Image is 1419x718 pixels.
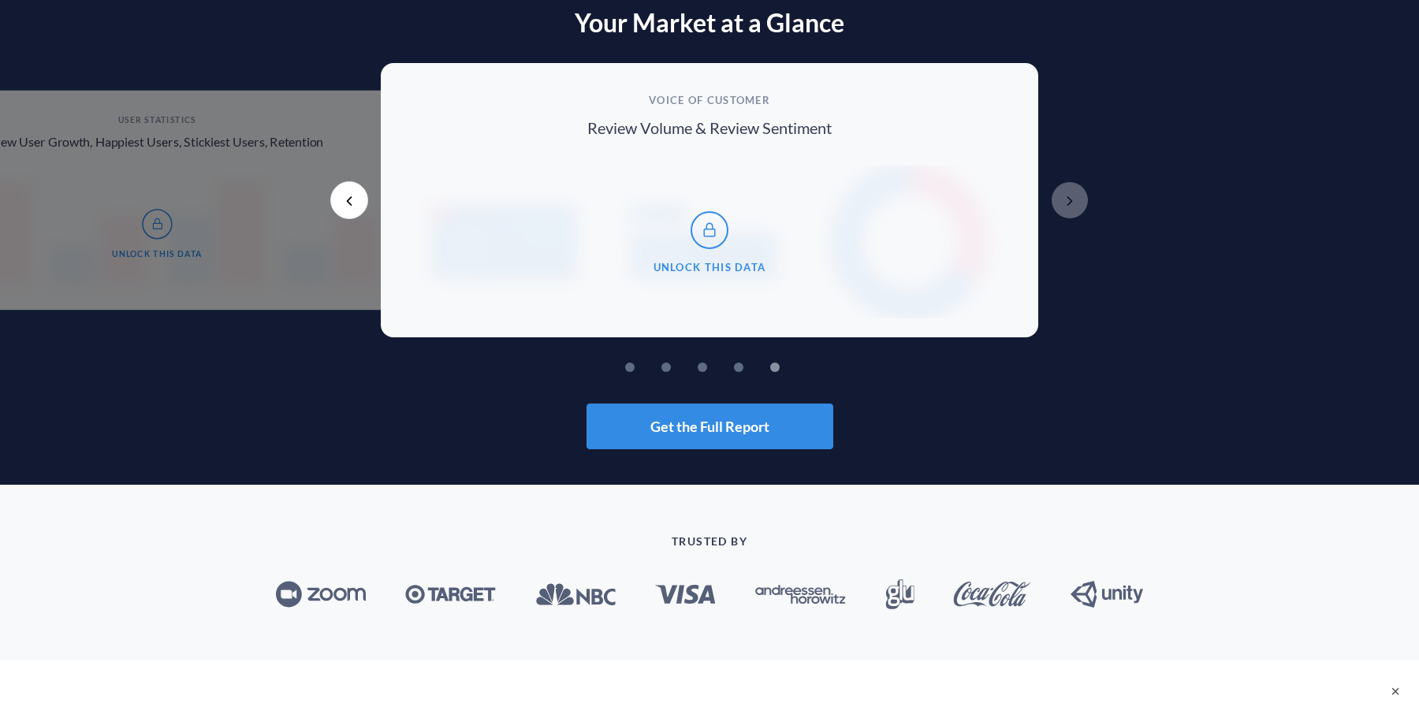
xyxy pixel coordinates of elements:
h3: Voice of Customer [649,95,770,106]
button: 3 [721,363,731,372]
img: Visa_Inc._logo.svg [655,585,716,604]
img: Coca-Cola_logo.svg [953,582,1031,607]
img: Target_logo.svg [405,585,496,605]
button: 2 [685,363,695,372]
img: Andreessen_Horowitz_new_logo.svg [755,585,846,605]
span: Unlock This Data [112,249,202,258]
button: × [1387,683,1403,699]
p: TRUSTED BY [142,535,1277,548]
img: Zoom_logo.svg [276,581,366,608]
button: Get the Full Report [587,404,833,449]
button: 5 [794,363,803,372]
button: 1 [649,363,658,372]
h3: User Statistics [118,116,196,125]
button: Next [1051,181,1089,219]
button: 4 [758,363,767,372]
img: Glu_Mobile_logo.svg [885,579,914,609]
img: NBC_logo.svg [534,582,616,606]
p: Review Volume & Review Sentiment [587,119,832,136]
img: Unity_Technologies_logo.svg [1071,581,1143,608]
span: Unlock This Data [654,262,766,273]
button: Previous [330,181,368,219]
span: Get the Full Report [650,419,769,433]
